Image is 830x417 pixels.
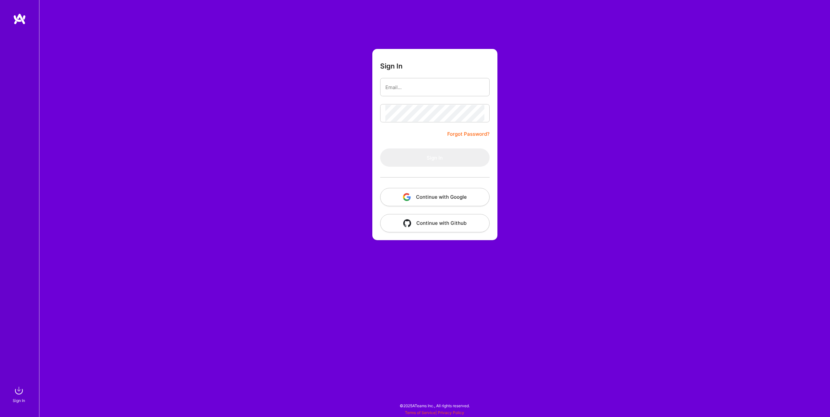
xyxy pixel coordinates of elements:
[405,410,436,415] a: Terms of Service
[403,193,411,201] img: icon
[385,79,484,96] input: Email...
[380,214,490,232] button: Continue with Github
[403,219,411,227] img: icon
[39,397,830,414] div: © 2025 ATeams Inc., All rights reserved.
[438,410,464,415] a: Privacy Policy
[380,188,490,206] button: Continue with Google
[380,62,403,70] h3: Sign In
[13,397,25,404] div: Sign In
[380,148,490,167] button: Sign In
[13,13,26,25] img: logo
[14,384,25,404] a: sign inSign In
[12,384,25,397] img: sign in
[405,410,464,415] span: |
[447,130,490,138] a: Forgot Password?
